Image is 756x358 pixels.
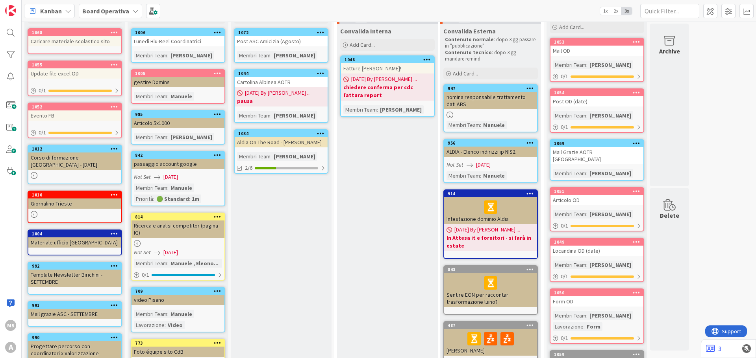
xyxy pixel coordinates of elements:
[553,111,586,120] div: Membri Team
[554,90,643,95] div: 1054
[28,152,121,170] div: Corso di formazione [GEOGRAPHIC_DATA] - [DATE]
[553,210,586,218] div: Membri Team
[237,111,271,120] div: Membri Team
[448,191,537,196] div: 914
[444,322,537,356] div: 487[PERSON_NAME]
[351,75,417,83] span: [DATE] By [PERSON_NAME] ...
[550,195,643,205] div: Articolo OD
[341,56,434,73] div: 1048Fatture [PERSON_NAME]!
[586,311,587,320] span: :
[132,152,224,159] div: 842
[234,28,328,63] a: 1072Post ASC Amicizia (Agosto)Membri Team:[PERSON_NAME]
[28,103,122,138] a: 1052Evento FB0/1
[481,171,507,180] div: Manuele
[132,29,224,46] div: 1006Lunedì Blu-Reel Coordinatrici
[550,288,644,344] a: 1050Form ODMembri Team:[PERSON_NAME]Lavorazione:Form0/1
[28,61,121,79] div: 1055Update file excel OD
[28,301,122,327] a: 991Mail grazie ASC - SETTEMBRE
[132,213,224,220] div: 814
[550,289,643,296] div: 1050
[167,184,169,192] span: :
[476,161,491,169] span: [DATE]
[154,195,201,203] div: 🟢 Standard: 1m
[271,51,272,60] span: :
[39,129,46,137] span: 0 / 1
[550,140,643,164] div: 1069Mail Grazie AOTR [GEOGRAPHIC_DATA]
[28,334,121,341] div: 990
[132,159,224,169] div: passaggio account google
[135,71,224,76] div: 1005
[131,151,225,206] a: 842passaggio account googleNot Set[DATE]Membri Team:ManuelePriorità:🟢 Standard: 1m
[587,61,633,69] div: [PERSON_NAME]
[559,24,584,31] span: Add Card...
[131,287,225,332] a: 709video PisanoMembri Team:ManueleLavorazione:Video
[445,50,536,62] p: : dopo 3 gg mandare remind
[553,169,586,178] div: Membri Team
[235,29,328,46] div: 1072Post ASC Amicizia (Agosto)
[378,105,424,114] div: [PERSON_NAME]
[163,248,178,257] span: [DATE]
[340,55,435,117] a: 1048Fatture [PERSON_NAME]![DATE] By [PERSON_NAME] ...chiedere conferma per cdc fattura reportMemb...
[28,103,121,110] div: 1052
[5,342,16,353] div: A
[444,92,537,109] div: nomina responsabile trattamento dati ABS
[443,84,538,132] a: 947nomina responsabile trattamento dati ABSMembri Team:Manuele
[587,261,633,269] div: [PERSON_NAME]
[134,310,167,318] div: Membri Team
[640,4,699,18] input: Quick Filter...
[234,129,328,174] a: 1034Aldia On The Road - [PERSON_NAME]Membri Team:[PERSON_NAME]2/6
[444,266,537,273] div: 843
[169,259,220,268] div: Manuele , Eleono...
[28,302,121,319] div: 991Mail grazie ASC - SETTEMBRE
[550,221,643,231] div: 0/1
[550,333,643,343] div: 0/1
[454,226,520,234] span: [DATE] By [PERSON_NAME] ...
[585,322,602,331] div: Form
[167,259,169,268] span: :
[32,263,121,269] div: 992
[443,139,538,183] a: 956ALDIA - Elenco indirizzi ip NIS2Not Set[DATE]Membri Team:Manuele
[550,89,643,106] div: 1054Post OD (date)
[447,161,463,168] i: Not Set
[32,62,121,68] div: 1055
[444,85,537,92] div: 947
[660,211,679,220] div: Delete
[554,239,643,245] div: 1049
[350,41,375,48] span: Add Card...
[445,49,492,56] strong: Contenuto tecnico
[237,152,271,161] div: Membri Team
[28,68,121,79] div: Update file excel OD
[32,231,121,237] div: 1004
[444,190,537,197] div: 914
[444,147,537,157] div: ALDIA - Elenco indirizzi ip NIS2
[550,296,643,307] div: Form OD
[584,322,585,331] span: :
[444,273,537,307] div: Sentire EON per raccontar trasformazione luino?
[448,267,537,272] div: 843
[132,70,224,77] div: 1005
[28,145,121,170] div: 1012Corso di formazione [GEOGRAPHIC_DATA] - [DATE]
[272,51,317,60] div: [PERSON_NAME]
[550,239,643,246] div: 1049
[443,189,538,259] a: 914Intestazione dominio Aldia[DATE] By [PERSON_NAME] ...In Attesa it e fornitori - si farà in estate
[28,191,122,223] a: 1010Giornalino Trieste
[550,139,644,181] a: 1069Mail Grazie AOTR [GEOGRAPHIC_DATA]Membri Team:[PERSON_NAME]
[550,89,643,96] div: 1054
[271,152,272,161] span: :
[32,192,121,198] div: 1010
[169,310,194,318] div: Manuele
[131,110,225,145] a: 985Articolo 5x1000Membri Team:[PERSON_NAME]
[453,70,478,77] span: Add Card...
[550,39,643,46] div: 1053
[444,329,537,356] div: [PERSON_NAME]
[39,86,46,95] span: 0 / 1
[167,310,169,318] span: :
[341,63,434,73] div: Fatture [PERSON_NAME]!
[134,195,153,203] div: Priorità
[235,29,328,36] div: 1072
[238,30,328,35] div: 1072
[134,133,167,141] div: Membri Team
[447,121,480,129] div: Membri Team
[550,38,644,82] a: 1053Mail ODMembri Team:[PERSON_NAME]0/1
[443,265,538,315] a: 843Sentire EON per raccontar trasformazione luino?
